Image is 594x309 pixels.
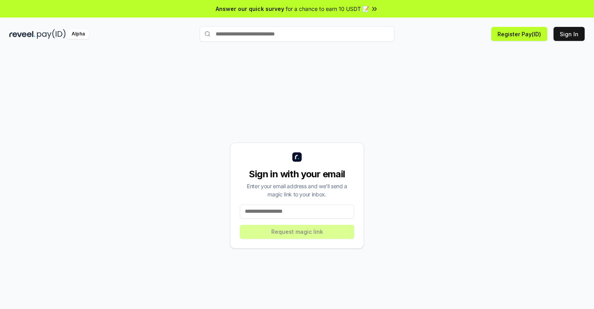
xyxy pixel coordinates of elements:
span: Answer our quick survey [216,5,284,13]
img: reveel_dark [9,29,35,39]
button: Register Pay(ID) [491,27,547,41]
img: pay_id [37,29,66,39]
div: Enter your email address and we’ll send a magic link to your inbox. [240,182,354,198]
div: Sign in with your email [240,168,354,180]
div: Alpha [67,29,89,39]
img: logo_small [292,152,302,162]
button: Sign In [554,27,585,41]
span: for a chance to earn 10 USDT 📝 [286,5,369,13]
